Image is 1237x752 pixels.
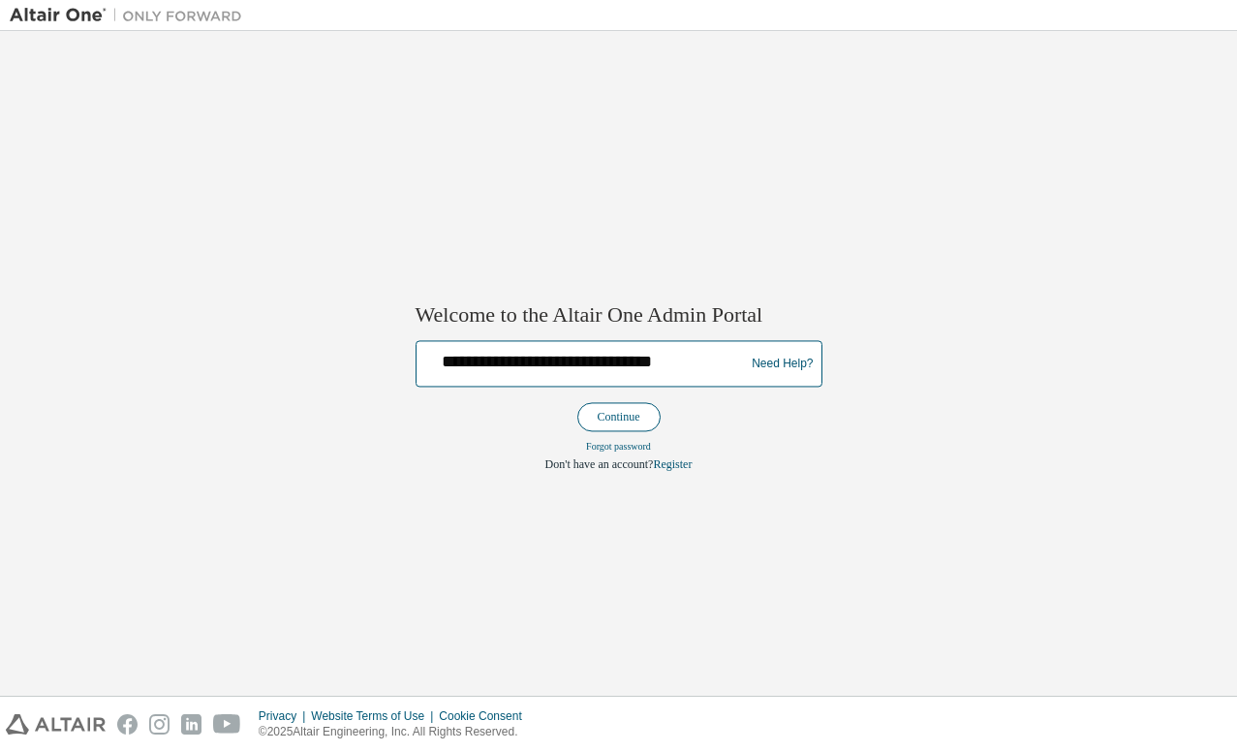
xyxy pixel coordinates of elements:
[439,708,533,724] div: Cookie Consent
[311,708,439,724] div: Website Terms of Use
[545,458,654,472] span: Don't have an account?
[149,714,170,735] img: instagram.svg
[181,714,201,735] img: linkedin.svg
[259,708,311,724] div: Privacy
[6,714,106,735] img: altair_logo.svg
[653,458,692,472] a: Register
[259,724,534,740] p: © 2025 Altair Engineering, Inc. All Rights Reserved.
[117,714,138,735] img: facebook.svg
[213,714,241,735] img: youtube.svg
[577,403,661,432] button: Continue
[416,301,822,329] h2: Welcome to the Altair One Admin Portal
[586,442,651,453] a: Forgot password
[752,363,813,364] a: Need Help?
[10,6,252,25] img: Altair One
